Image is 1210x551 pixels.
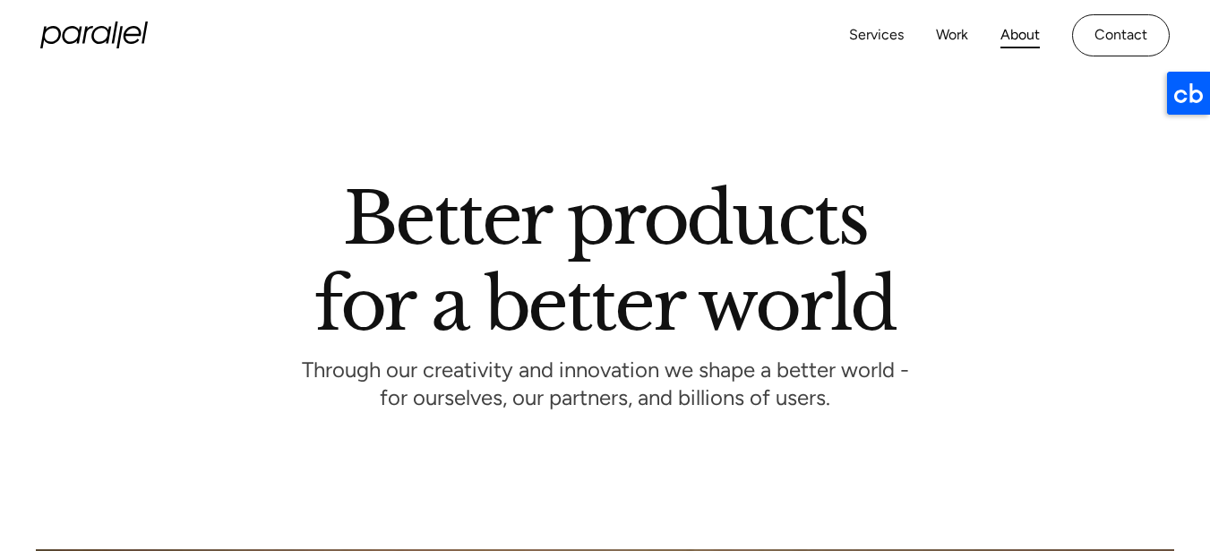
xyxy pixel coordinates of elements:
a: Contact [1072,14,1170,56]
p: Through our creativity and innovation we shape a better world - for ourselves, our partners, and ... [302,362,909,411]
a: Work [936,22,968,48]
a: About [1000,22,1040,48]
a: home [40,22,148,48]
a: Services [849,22,904,48]
h1: Better products for a better world [314,193,896,331]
